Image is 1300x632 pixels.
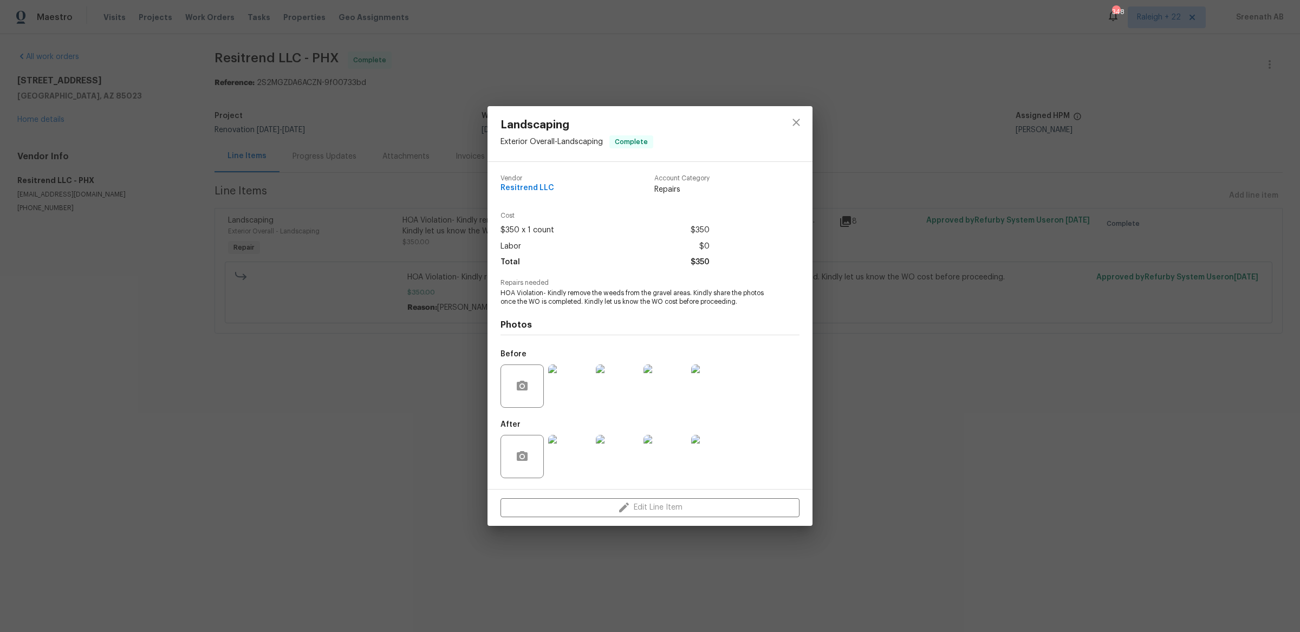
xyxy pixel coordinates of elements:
h5: After [500,421,521,428]
span: Landscaping [500,119,653,131]
h4: Photos [500,320,799,330]
h5: Before [500,350,526,358]
span: Repairs [654,184,710,195]
span: Account Category [654,175,710,182]
div: 348 [1112,6,1120,17]
span: $0 [699,239,710,255]
span: Total [500,255,520,270]
span: $350 [691,255,710,270]
button: close [783,109,809,135]
span: Vendor [500,175,554,182]
span: Resitrend LLC [500,184,554,192]
span: Repairs needed [500,279,799,286]
span: Complete [610,136,652,147]
span: Labor [500,239,521,255]
span: Cost [500,212,710,219]
span: $350 x 1 count [500,223,554,238]
span: HOA Violation- Kindly remove the weeds from the gravel areas. Kindly share the photos once the WO... [500,289,770,307]
span: Exterior Overall - Landscaping [500,138,603,146]
span: $350 [691,223,710,238]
